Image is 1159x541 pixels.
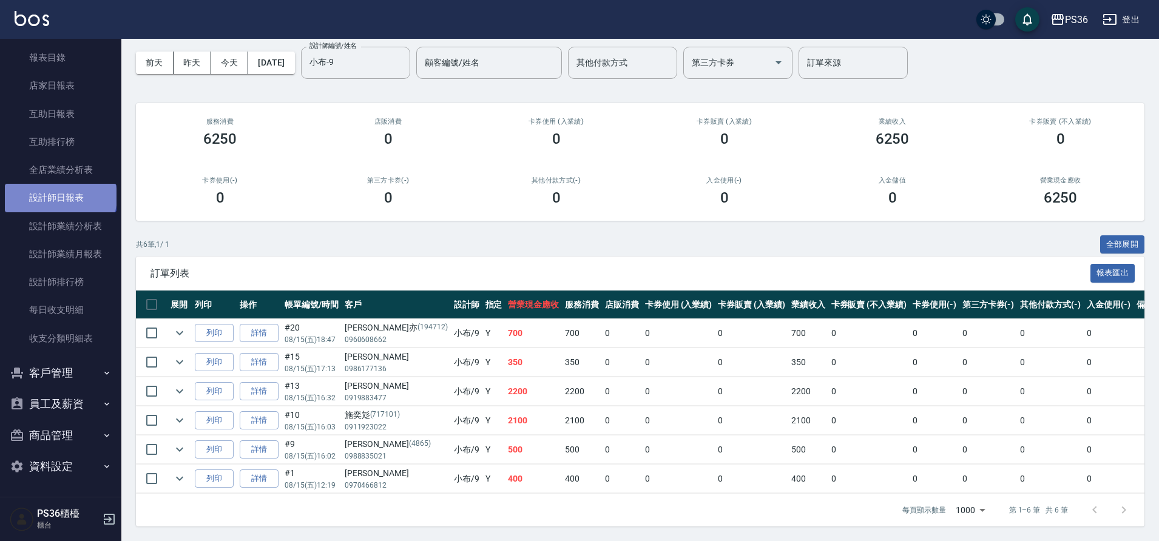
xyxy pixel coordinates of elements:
td: 0 [910,377,959,406]
h2: 卡券使用(-) [150,176,289,184]
h2: 卡券販賣 (不入業績) [991,118,1130,126]
td: 2100 [788,406,828,435]
td: 500 [562,435,602,464]
td: 0 [910,406,959,435]
h2: 入金儲值 [823,176,962,184]
td: 2100 [562,406,602,435]
button: save [1015,7,1039,32]
button: 報表匯出 [1090,264,1135,283]
td: 0 [1084,465,1134,493]
div: 施奕彣 [345,409,448,422]
td: 2200 [562,377,602,406]
button: 列印 [195,469,234,488]
button: 員工及薪資 [5,388,117,420]
button: expand row [171,440,189,459]
div: 1000 [951,494,990,526]
h3: 6250 [876,130,910,147]
a: 詳情 [240,411,279,430]
th: 展開 [167,291,192,319]
h2: 業績收入 [823,118,962,126]
th: 卡券販賣 (不入業績) [828,291,910,319]
th: 客戶 [342,291,451,319]
button: Open [769,53,788,72]
h3: 服務消費 [150,118,289,126]
h2: 營業現金應收 [991,176,1130,184]
td: 350 [788,348,828,377]
p: 08/15 (五) 18:47 [285,334,339,345]
td: 0 [1084,348,1134,377]
td: 0 [602,465,642,493]
p: 08/15 (五) 16:02 [285,451,339,462]
button: expand row [171,469,189,488]
td: 0 [828,406,910,435]
button: 列印 [195,324,234,343]
td: 0 [642,377,715,406]
td: #1 [282,465,342,493]
td: 350 [505,348,562,377]
button: 列印 [195,411,234,430]
th: 第三方卡券(-) [959,291,1018,319]
td: #15 [282,348,342,377]
td: 0 [1017,319,1084,348]
td: 0 [602,319,642,348]
button: 列印 [195,382,234,401]
td: 小布 /9 [451,465,482,493]
td: Y [482,406,505,435]
th: 營業現金應收 [505,291,562,319]
p: 0970466812 [345,480,448,491]
a: 報表目錄 [5,44,117,72]
div: [PERSON_NAME] [345,467,448,480]
h3: 0 [720,189,729,206]
td: 400 [505,465,562,493]
td: 0 [642,319,715,348]
div: [PERSON_NAME] [345,438,448,451]
td: Y [482,319,505,348]
label: 設計師編號/姓名 [309,41,357,50]
th: 其他付款方式(-) [1017,291,1084,319]
td: Y [482,435,505,464]
td: 0 [1017,435,1084,464]
td: 0 [642,348,715,377]
td: 0 [642,465,715,493]
h3: 0 [720,130,729,147]
td: 0 [602,377,642,406]
p: 櫃台 [37,520,99,531]
a: 詳情 [240,469,279,488]
a: 報表匯出 [1090,267,1135,278]
td: 0 [715,377,788,406]
a: 設計師日報表 [5,184,117,212]
td: 0 [1017,406,1084,435]
a: 詳情 [240,382,279,401]
button: expand row [171,353,189,371]
td: 小布 /9 [451,377,482,406]
td: 0 [1084,377,1134,406]
div: PS36 [1065,12,1088,27]
td: 0 [828,319,910,348]
img: Logo [15,11,49,26]
button: PS36 [1046,7,1093,32]
h3: 0 [888,189,897,206]
td: 0 [910,319,959,348]
td: 2200 [788,377,828,406]
a: 詳情 [240,440,279,459]
th: 設計師 [451,291,482,319]
td: 0 [1017,465,1084,493]
td: 0 [715,406,788,435]
h3: 6250 [1044,189,1078,206]
a: 設計師排行榜 [5,268,117,296]
h3: 0 [384,130,393,147]
p: 0960608662 [345,334,448,345]
button: 登出 [1098,8,1144,31]
th: 卡券使用 (入業績) [642,291,715,319]
a: 互助排行榜 [5,128,117,156]
p: 0919883477 [345,392,448,403]
td: 0 [910,348,959,377]
div: [PERSON_NAME] [345,351,448,363]
button: 前天 [136,52,174,74]
td: 2200 [505,377,562,406]
th: 服務消費 [562,291,602,319]
h2: 卡券販賣 (入業績) [655,118,794,126]
td: 0 [828,435,910,464]
td: 0 [1084,435,1134,464]
td: 0 [715,319,788,348]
